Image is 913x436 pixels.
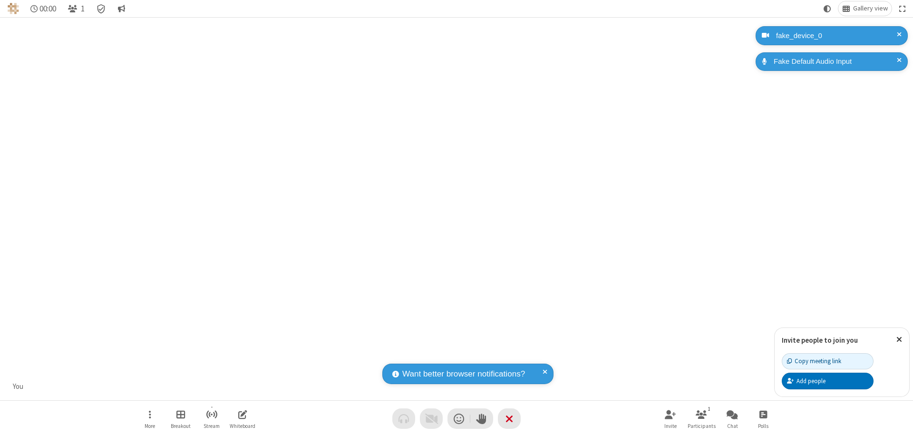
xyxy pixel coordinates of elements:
[782,353,874,369] button: Copy meeting link
[770,56,901,67] div: Fake Default Audio Input
[782,336,858,345] label: Invite people to join you
[92,1,110,16] div: Meeting details Encryption enabled
[687,405,716,432] button: Open participant list
[8,3,19,14] img: QA Selenium DO NOT DELETE OR CHANGE
[498,408,521,429] button: End or leave meeting
[470,408,493,429] button: Raise hand
[718,405,747,432] button: Open chat
[853,5,888,12] span: Gallery view
[889,328,909,351] button: Close popover
[166,405,195,432] button: Manage Breakout Rooms
[895,1,910,16] button: Fullscreen
[81,4,85,13] span: 1
[204,423,220,429] span: Stream
[10,381,27,392] div: You
[664,423,677,429] span: Invite
[39,4,56,13] span: 00:00
[230,423,255,429] span: Whiteboard
[705,405,713,413] div: 1
[171,423,191,429] span: Breakout
[64,1,88,16] button: Open participant list
[758,423,768,429] span: Polls
[688,423,716,429] span: Participants
[402,368,525,380] span: Want better browser notifications?
[727,423,738,429] span: Chat
[197,405,226,432] button: Start streaming
[27,1,60,16] div: Timer
[782,373,874,389] button: Add people
[447,408,470,429] button: Send a reaction
[820,1,835,16] button: Using system theme
[114,1,129,16] button: Conversation
[749,405,777,432] button: Open poll
[420,408,443,429] button: Video
[787,357,841,366] div: Copy meeting link
[773,30,901,41] div: fake_device_0
[392,408,415,429] button: Audio problem - check your Internet connection or call by phone
[136,405,164,432] button: Open menu
[228,405,257,432] button: Open shared whiteboard
[145,423,155,429] span: More
[656,405,685,432] button: Invite participants (⌘+Shift+I)
[838,1,892,16] button: Change layout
